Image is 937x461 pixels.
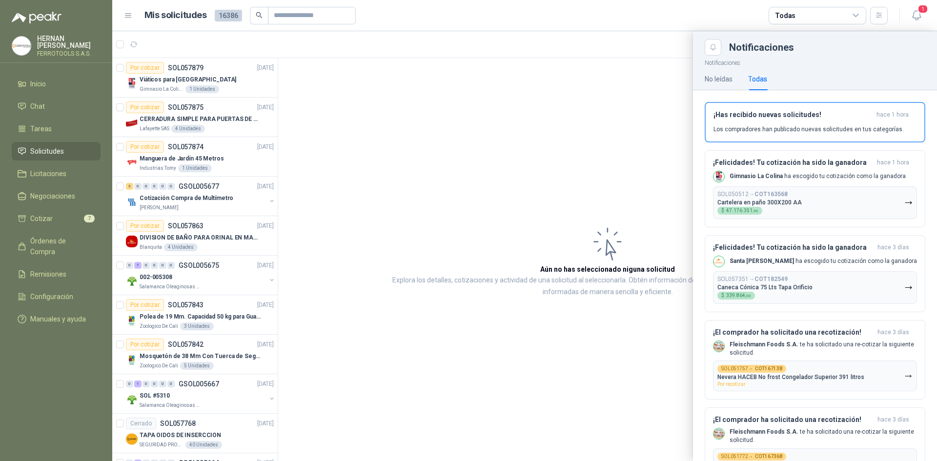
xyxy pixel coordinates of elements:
[30,168,66,179] span: Licitaciones
[748,74,767,84] div: Todas
[12,265,101,283] a: Remisiones
[713,428,724,439] img: Company Logo
[713,171,724,182] img: Company Logo
[693,56,937,68] p: Notificaciones
[717,191,788,198] p: SOL050512 →
[908,7,925,24] button: 1
[713,125,904,134] p: Los compradores han publicado nuevas solicitudes en tus categorías.
[730,257,917,265] p: ha escogido tu cotización como la ganadora
[705,235,925,312] button: ¡Felicidades! Tu cotización ha sido la ganadorahace 3 días Company LogoSanta [PERSON_NAME] ha esc...
[705,150,925,227] button: ¡Felicidades! Tu cotización ha sido la ganadorahace 1 hora Company LogoGimnasio La Colina ha esco...
[713,416,874,424] h3: ¡El comprador ha solicitado una recotización!
[30,79,46,89] span: Inicio
[730,258,794,264] b: Santa [PERSON_NAME]
[917,4,928,14] span: 1
[717,284,813,291] p: Caneca Cónica 75 Lts Tapa Orificio
[730,172,906,180] p: ha escogido tu cotización como la ganadora
[705,74,733,84] div: No leídas
[37,35,101,49] p: HERNAN [PERSON_NAME]
[84,215,95,222] span: 7
[730,428,917,444] p: te ha solicitado una re-cotizar la siguiente solicitud.
[730,341,917,357] p: te ha solicitado una re-cotizar la siguiente solicitud.
[713,256,724,267] img: Company Logo
[775,10,795,21] div: Todas
[705,39,721,56] button: Close
[717,365,786,373] div: SOL051757 →
[877,243,909,252] span: hace 3 días
[713,361,917,391] button: SOL051757→COT167138Nevera HACEB No frost Congelador Superior 391 litrosPor recotizar
[730,341,798,348] b: Fleischmann Foods S.A.
[717,453,786,461] div: SOL051772 →
[876,111,909,119] span: hace 1 hora
[30,101,45,112] span: Chat
[12,120,101,138] a: Tareas
[30,314,86,324] span: Manuales y ayuda
[717,199,802,206] p: Cartelera en paño 300X200 AA
[30,146,64,157] span: Solicitudes
[144,8,207,22] h1: Mis solicitudes
[754,191,788,198] b: COT163568
[705,102,925,142] button: ¡Has recibido nuevas solicitudes!hace 1 hora Los compradores han publicado nuevas solicitudes en ...
[12,164,101,183] a: Licitaciones
[755,366,782,371] b: COT167138
[256,12,263,19] span: search
[745,294,751,298] span: ,00
[717,292,755,300] div: $
[713,186,917,219] button: SOL050512→COT163568Cartelera en paño 300X200 AA$47.176.351,96
[705,320,925,400] button: ¡El comprador ha solicitado una recotización!hace 3 días Company LogoFleischmann Foods S.A. te ha...
[717,276,788,283] p: SOL057351 →
[12,12,61,23] img: Logo peakr
[877,159,909,167] span: hace 1 hora
[730,428,798,435] b: Fleischmann Foods S.A.
[12,142,101,160] a: Solicitudes
[717,207,762,215] div: $
[12,310,101,328] a: Manuales y ayuda
[12,287,101,306] a: Configuración
[12,232,101,261] a: Órdenes de Compra
[12,209,101,228] a: Cotizar7
[30,269,66,280] span: Remisiones
[877,416,909,424] span: hace 3 días
[755,454,782,459] b: COT167368
[717,374,864,381] p: Nevera HACEB No frost Congelador Superior 391 litros
[713,243,874,252] h3: ¡Felicidades! Tu cotización ha sido la ganadora
[729,42,925,52] div: Notificaciones
[30,191,75,201] span: Negociaciones
[753,209,758,213] span: ,96
[713,341,724,352] img: Company Logo
[713,271,917,304] button: SOL057351→COT182549Caneca Cónica 75 Lts Tapa Orificio$339.864,00
[877,328,909,337] span: hace 3 días
[713,159,873,167] h3: ¡Felicidades! Tu cotización ha sido la ganadora
[215,10,242,21] span: 16386
[713,111,873,119] h3: ¡Has recibido nuevas solicitudes!
[12,37,31,55] img: Company Logo
[717,381,746,387] span: Por recotizar
[12,97,101,116] a: Chat
[30,236,91,257] span: Órdenes de Compra
[713,328,874,337] h3: ¡El comprador ha solicitado una recotización!
[12,75,101,93] a: Inicio
[726,293,751,298] span: 339.864
[730,173,783,180] b: Gimnasio La Colina
[12,187,101,205] a: Negociaciones
[30,213,53,224] span: Cotizar
[754,276,788,282] b: COT182549
[30,123,52,134] span: Tareas
[37,51,101,57] p: FERROTOOLS S.A.S.
[726,208,758,213] span: 47.176.351
[30,291,73,302] span: Configuración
